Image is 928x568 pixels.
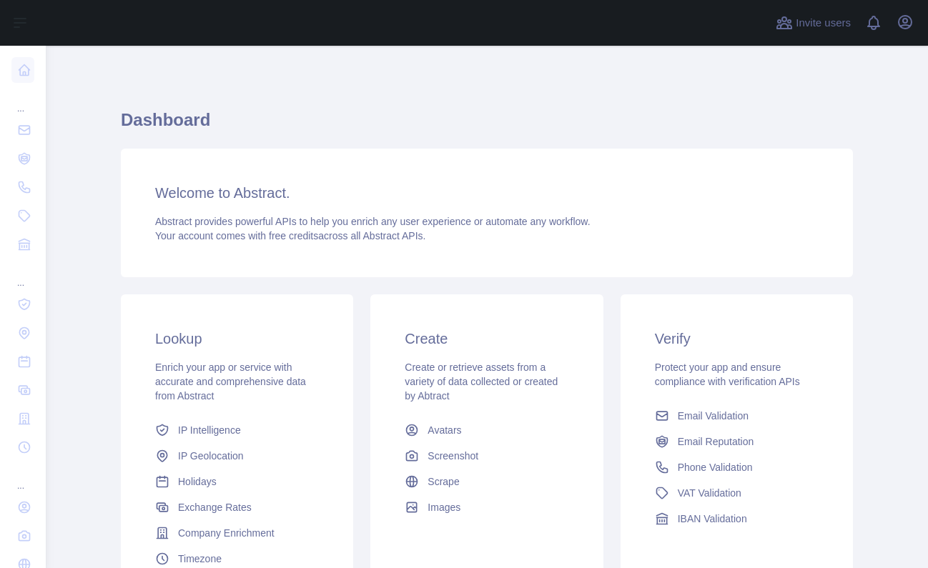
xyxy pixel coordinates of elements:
[649,403,824,429] a: Email Validation
[155,183,819,203] h3: Welcome to Abstract.
[155,362,306,402] span: Enrich your app or service with accurate and comprehensive data from Abstract
[178,500,252,514] span: Exchange Rates
[678,460,753,474] span: Phone Validation
[178,552,222,566] span: Timezone
[149,494,325,520] a: Exchange Rates
[796,15,851,31] span: Invite users
[649,429,824,454] a: Email Reputation
[678,512,747,526] span: IBAN Validation
[655,362,800,387] span: Protect your app and ensure compliance with verification APIs
[11,260,34,289] div: ...
[155,329,319,349] h3: Lookup
[178,474,217,489] span: Holidays
[178,526,275,540] span: Company Enrichment
[428,423,461,437] span: Avatars
[178,423,241,437] span: IP Intelligence
[269,230,318,241] span: free credits
[405,362,558,402] span: Create or retrieve assets from a variety of data collected or created by Abtract
[149,520,325,546] a: Company Enrichment
[649,506,824,532] a: IBAN Validation
[428,474,459,489] span: Scrape
[649,480,824,506] a: VAT Validation
[773,11,854,34] button: Invite users
[399,443,574,469] a: Screenshot
[428,500,460,514] span: Images
[678,409,749,423] span: Email Validation
[678,486,741,500] span: VAT Validation
[655,329,819,349] h3: Verify
[155,230,425,241] span: Your account comes with across all Abstract APIs.
[149,417,325,443] a: IP Intelligence
[428,449,478,463] span: Screenshot
[399,494,574,520] a: Images
[649,454,824,480] a: Phone Validation
[399,469,574,494] a: Scrape
[121,109,853,143] h1: Dashboard
[155,216,591,227] span: Abstract provides powerful APIs to help you enrich any user experience or automate any workflow.
[149,469,325,494] a: Holidays
[178,449,244,463] span: IP Geolocation
[405,329,568,349] h3: Create
[149,443,325,469] a: IP Geolocation
[11,463,34,492] div: ...
[678,434,754,449] span: Email Reputation
[399,417,574,443] a: Avatars
[11,86,34,114] div: ...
